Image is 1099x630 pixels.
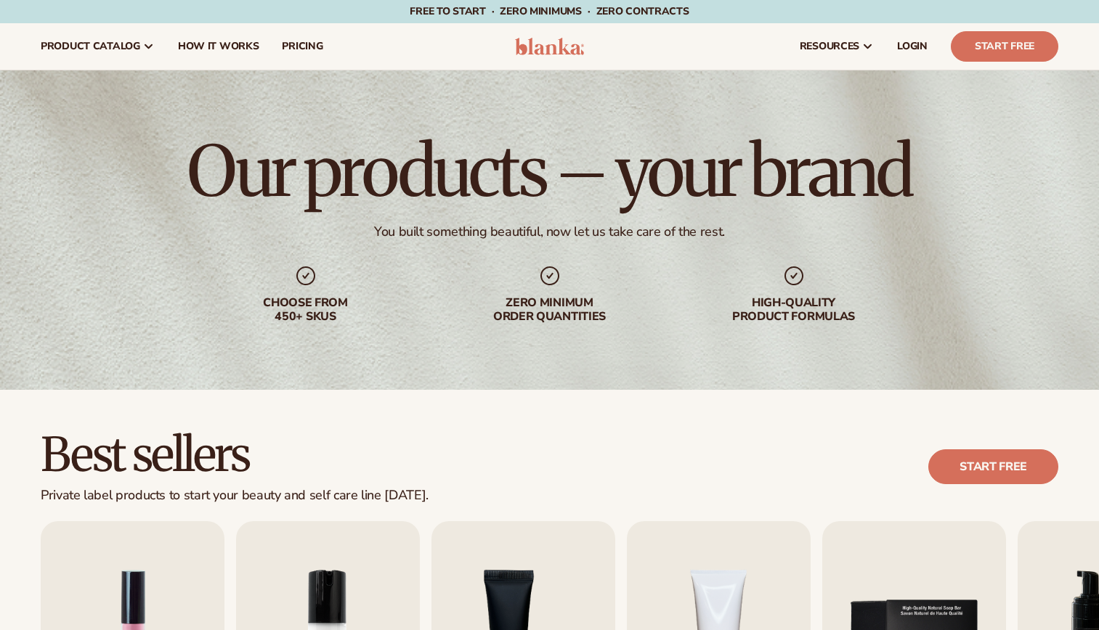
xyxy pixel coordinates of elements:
[515,38,584,55] img: logo
[701,296,887,324] div: High-quality product formulas
[885,23,939,70] a: LOGIN
[374,224,725,240] div: You built something beautiful, now let us take care of the rest.
[800,41,859,52] span: resources
[213,296,399,324] div: Choose from 450+ Skus
[187,136,911,206] h1: Our products – your brand
[41,41,140,52] span: product catalog
[897,41,928,52] span: LOGIN
[282,41,323,52] span: pricing
[928,449,1058,484] a: Start free
[41,430,429,479] h2: Best sellers
[29,23,166,70] a: product catalog
[270,23,334,70] a: pricing
[457,296,643,324] div: Zero minimum order quantities
[410,4,689,18] span: Free to start · ZERO minimums · ZERO contracts
[41,488,429,504] div: Private label products to start your beauty and self care line [DATE].
[178,41,259,52] span: How It Works
[166,23,271,70] a: How It Works
[788,23,885,70] a: resources
[951,31,1058,62] a: Start Free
